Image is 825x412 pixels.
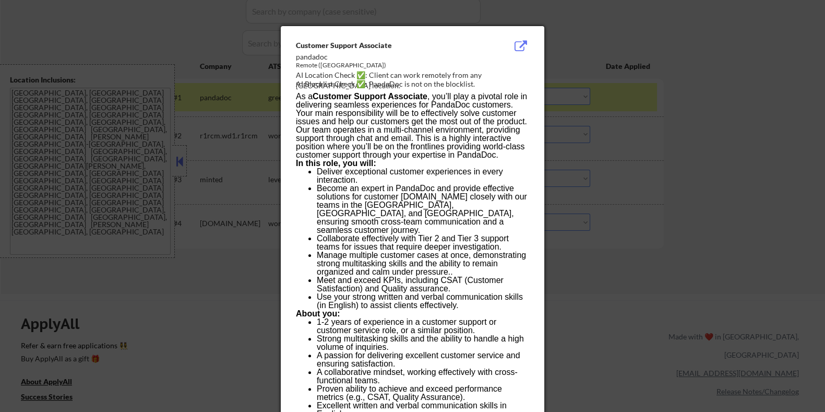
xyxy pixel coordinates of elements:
li: Use your strong written and verbal communication skills (in English) to assist clients effectively. [317,293,529,310]
strong: In this role, you will: [296,159,376,168]
p: As a , you’ll play a pivotal role in delivering seamless experiences for PandaDoc customers. Your... [296,92,529,159]
div: AI Blocklist Check ✅: PandaDoc is not on the blocklist. [296,79,533,89]
li: A passion for delivering excellent customer service and ensuring satisfaction. [317,351,529,368]
li: Deliver exceptional customer experiences in every interaction. [317,168,529,184]
strong: Customer Support Associate [313,92,427,101]
div: Customer Support Associate [296,40,476,51]
li: Manage multiple customer cases at once, demonstrating strong multitasking skills and the ability ... [317,251,529,276]
li: Strong multitasking skills and the ability to handle a high volume of inquiries. [317,335,529,351]
strong: About you: [296,309,340,318]
li: 1-2 years of experience in a customer support or customer service role, or a similar position. [317,318,529,335]
li: Proven ability to achieve and exceed performance metrics (e.g., CSAT, Quality Assurance). [317,385,529,402]
li: A collaborative mindset, working effectively with cross-functional teams. [317,368,529,385]
div: pandadoc [296,52,476,62]
li: Meet and exceed KPIs, including CSAT (Customer Satisfaction) and Quality assurance. [317,276,529,293]
div: Remote ([GEOGRAPHIC_DATA]) [296,61,476,70]
li: Collaborate effectively with Tier 2 and Tier 3 support teams for issues that require deeper inves... [317,234,529,251]
li: Become an expert in PandaDoc and provide effective solutions for customer [DOMAIN_NAME] closely w... [317,184,529,234]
